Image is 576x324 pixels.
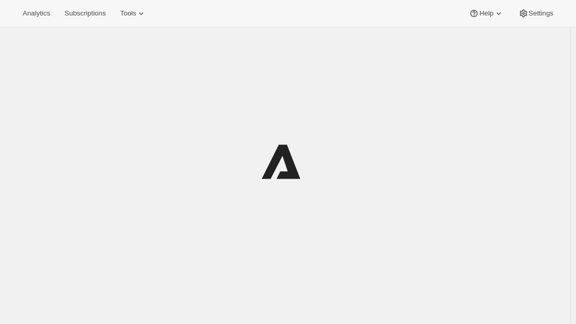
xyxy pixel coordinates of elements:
[479,9,493,18] span: Help
[23,9,50,18] span: Analytics
[512,6,560,21] button: Settings
[114,6,153,21] button: Tools
[463,6,510,21] button: Help
[120,9,136,18] span: Tools
[529,9,553,18] span: Settings
[58,6,112,21] button: Subscriptions
[64,9,106,18] span: Subscriptions
[16,6,56,21] button: Analytics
